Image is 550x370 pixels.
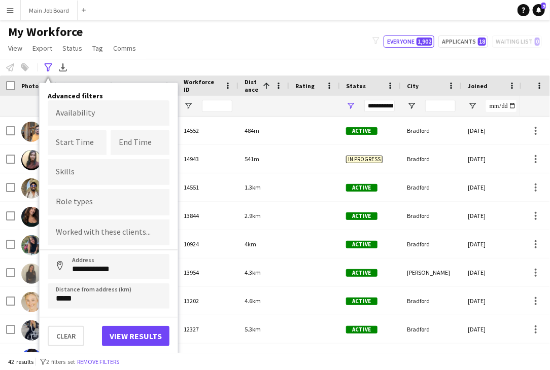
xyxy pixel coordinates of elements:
[401,202,462,230] div: Bradford
[245,183,261,191] span: 1.3km
[21,292,42,312] img: Katherine Allinson-Ogden
[401,315,462,343] div: Bradford
[178,202,238,230] div: 13844
[46,358,75,365] span: 2 filters set
[462,287,523,315] div: [DATE]
[401,230,462,258] div: Bradford
[346,241,377,248] span: Active
[62,44,82,53] span: Status
[21,264,42,284] img: Ellie Peacock
[346,326,377,334] span: Active
[417,38,432,46] span: 1,902
[56,168,161,177] input: Type to search skills...
[48,326,84,346] button: Clear
[56,228,161,237] input: Type to search clients...
[8,24,83,40] span: My Workforce
[384,35,434,48] button: Everyone1,902
[72,82,103,90] span: First Name
[486,100,517,112] input: Joined Filter Input
[21,349,42,369] img: Jevon Kelly
[21,1,78,20] button: Main Job Board
[113,44,136,53] span: Comms
[245,325,261,333] span: 5.3km
[109,42,140,55] a: Comms
[128,82,158,90] span: Last Name
[48,91,169,100] h4: Advanced filters
[346,82,366,90] span: Status
[468,101,477,110] button: Open Filter Menu
[178,287,238,315] div: 13202
[178,315,238,343] div: 12327
[425,100,456,112] input: City Filter Input
[8,44,22,53] span: View
[346,156,383,163] span: In progress
[462,315,523,343] div: [DATE]
[21,207,42,227] img: Chloe Naylor
[346,184,377,192] span: Active
[4,42,26,55] a: View
[245,127,259,134] span: 484m
[438,35,488,48] button: Applicants18
[21,178,42,199] img: Rafet Rafet
[245,212,261,219] span: 2.9km
[346,101,355,110] button: Open Filter Menu
[42,61,54,73] app-action-btn: Advanced filters
[407,101,416,110] button: Open Filter Menu
[533,4,545,16] a: 9
[184,101,193,110] button: Open Filter Menu
[478,38,486,46] span: 18
[21,122,42,142] img: Himel Das
[245,240,256,248] span: 4km
[462,258,523,286] div: [DATE]
[21,150,42,170] img: Melfadolly Mohanraj
[462,145,523,173] div: [DATE]
[295,82,315,90] span: Rating
[462,117,523,144] div: [DATE]
[184,78,220,93] span: Workforce ID
[21,320,42,341] img: Grace Oxford
[462,173,523,201] div: [DATE]
[346,212,377,220] span: Active
[401,117,462,144] div: Bradford
[401,287,462,315] div: Bradford
[92,44,103,53] span: Tag
[178,173,238,201] div: 14551
[541,3,546,9] span: 9
[202,100,232,112] input: Workforce ID Filter Input
[56,198,161,207] input: Type to search role types...
[58,42,86,55] a: Status
[401,258,462,286] div: [PERSON_NAME]
[245,269,261,276] span: 4.3km
[346,298,377,305] span: Active
[21,82,39,90] span: Photo
[401,173,462,201] div: Bradford
[102,326,169,346] button: View results
[401,145,462,173] div: Bradford
[468,82,488,90] span: Joined
[88,42,107,55] a: Tag
[407,82,419,90] span: City
[245,78,259,93] span: Distance
[245,155,259,163] span: 541m
[28,42,56,55] a: Export
[178,145,238,173] div: 14943
[346,127,377,135] span: Active
[178,258,238,286] div: 13954
[346,269,377,277] span: Active
[75,356,121,367] button: Remove filters
[32,44,52,53] span: Export
[178,230,238,258] div: 10924
[178,117,238,144] div: 14552
[462,230,523,258] div: [DATE]
[245,297,261,305] span: 4.6km
[21,235,42,255] img: Natasha Kutscheruk
[462,202,523,230] div: [DATE]
[57,61,69,73] app-action-btn: Export XLSX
